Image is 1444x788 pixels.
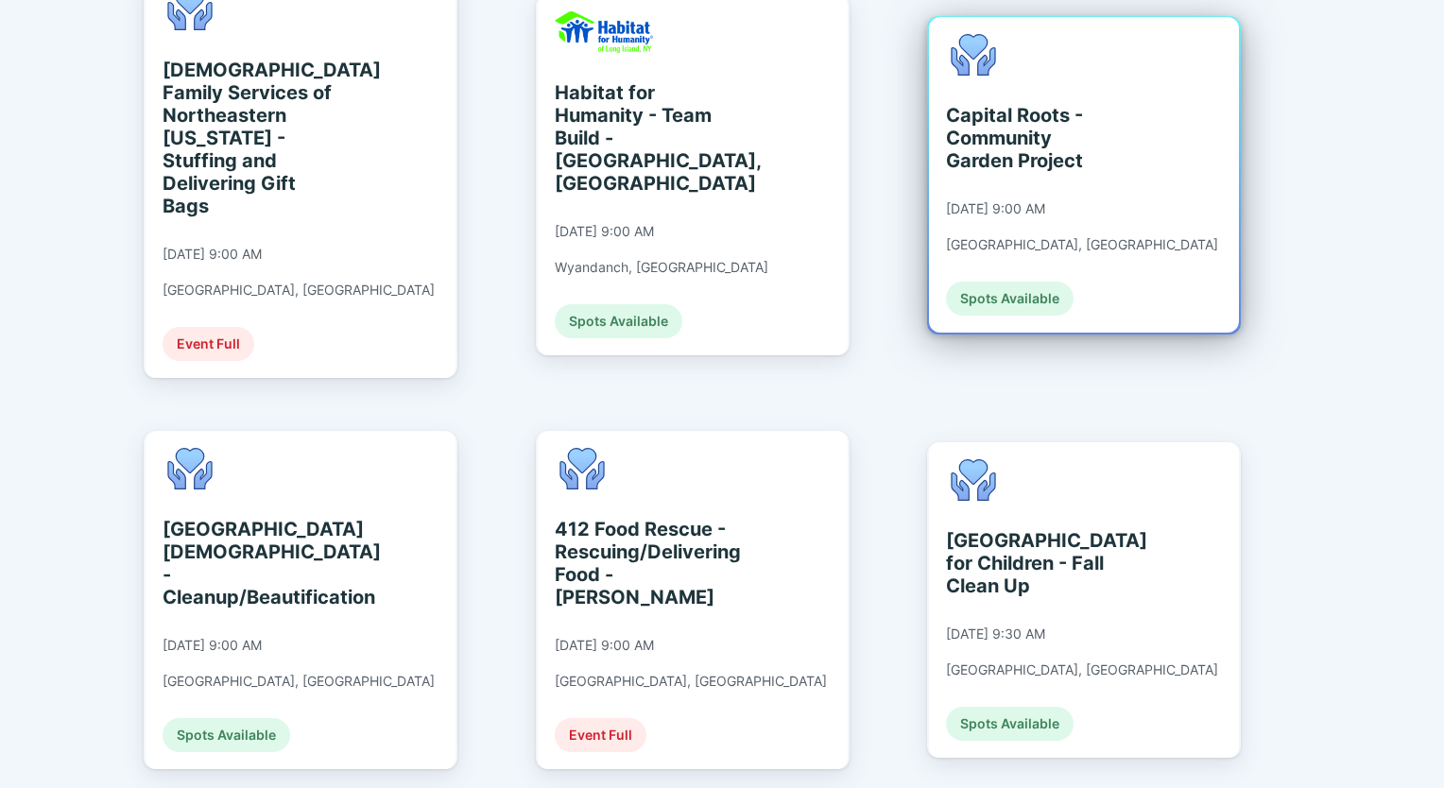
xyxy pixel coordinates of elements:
[163,282,435,299] div: [GEOGRAPHIC_DATA], [GEOGRAPHIC_DATA]
[946,236,1218,253] div: [GEOGRAPHIC_DATA], [GEOGRAPHIC_DATA]
[163,637,262,654] div: [DATE] 9:00 AM
[555,673,827,690] div: [GEOGRAPHIC_DATA], [GEOGRAPHIC_DATA]
[946,529,1119,597] div: [GEOGRAPHIC_DATA] for Children - Fall Clean Up
[163,673,435,690] div: [GEOGRAPHIC_DATA], [GEOGRAPHIC_DATA]
[163,518,335,608] div: [GEOGRAPHIC_DATA][DEMOGRAPHIC_DATA] - Cleanup/Beautification
[555,259,768,276] div: Wyandanch, [GEOGRAPHIC_DATA]
[946,661,1218,678] div: [GEOGRAPHIC_DATA], [GEOGRAPHIC_DATA]
[555,223,654,240] div: [DATE] 9:00 AM
[555,81,728,195] div: Habitat for Humanity - Team Build - [GEOGRAPHIC_DATA], [GEOGRAPHIC_DATA]
[555,304,682,338] div: Spots Available
[163,246,262,263] div: [DATE] 9:00 AM
[555,718,646,752] div: Event Full
[946,200,1045,217] div: [DATE] 9:00 AM
[555,518,728,608] div: 412 Food Rescue - Rescuing/Delivering Food - [PERSON_NAME]
[946,104,1119,172] div: Capital Roots - Community Garden Project
[555,637,654,654] div: [DATE] 9:00 AM
[163,327,254,361] div: Event Full
[163,59,335,217] div: [DEMOGRAPHIC_DATA] Family Services of Northeastern [US_STATE] - Stuffing and Delivering Gift Bags
[946,707,1074,741] div: Spots Available
[946,625,1045,642] div: [DATE] 9:30 AM
[163,718,290,752] div: Spots Available
[946,282,1074,316] div: Spots Available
